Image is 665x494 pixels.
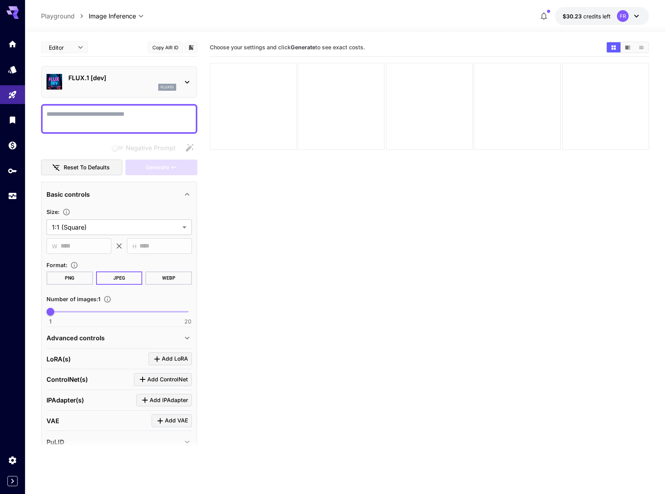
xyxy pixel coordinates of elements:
button: Reset to defaults [41,160,122,176]
div: FLUX.1 [dev]flux1d [46,70,192,94]
span: Size : [46,208,59,215]
button: Choose the file format for the output image. [67,261,81,269]
span: Negative prompts are not compatible with the selected model. [110,143,182,153]
button: $30.23069FR [555,7,649,25]
span: H [132,242,136,251]
p: LoRA(s) [46,354,71,364]
div: API Keys [8,166,17,176]
p: IPAdapter(s) [46,395,84,405]
span: 1:1 (Square) [52,223,179,232]
div: Advanced controls [46,329,192,347]
span: Add ControlNet [147,375,188,384]
button: Adjust the dimensions of the generated image by specifying its width and height in pixels, or sel... [59,208,73,216]
button: WEBP [145,271,192,285]
span: 20 [184,318,191,325]
p: PuLID [46,437,64,447]
div: Playground [8,90,17,100]
p: Advanced controls [46,333,105,343]
div: PuLID [46,433,192,451]
button: Click to add IPAdapter [136,394,192,407]
button: PNG [46,271,93,285]
span: $30.23 [563,13,583,20]
div: Settings [8,455,17,465]
button: Specify how many images to generate in a single request. Each image generation will be charged se... [100,295,114,303]
span: Negative Prompt [126,143,175,153]
button: JPEG [96,271,143,285]
span: Add IPAdapter [150,395,188,405]
span: Choose your settings and click to see exact costs. [210,44,365,50]
span: credits left [583,13,611,20]
span: Editor [49,43,73,52]
div: Basic controls [46,185,192,204]
div: FR [617,10,629,22]
span: Add LoRA [162,354,188,364]
span: W [52,242,57,251]
p: FLUX.1 [dev] [68,73,176,83]
span: Image Inference [89,11,136,21]
button: Show media in video view [621,42,635,52]
button: Expand sidebar [7,476,18,486]
div: Usage [8,191,17,201]
p: VAE [46,416,59,426]
div: Library [8,115,17,125]
button: Show media in list view [635,42,648,52]
div: Wallet [8,140,17,150]
button: Click to add LoRA [148,352,192,365]
span: Format : [46,262,67,268]
div: Models [8,65,17,74]
div: $30.23069 [563,12,611,20]
span: Number of images : 1 [46,296,100,302]
p: ControlNet(s) [46,375,88,384]
div: Show media in grid viewShow media in video viewShow media in list view [606,41,649,53]
button: Add to library [188,43,195,52]
span: 1 [49,318,52,325]
button: Copy AIR ID [148,42,183,53]
button: Show media in grid view [607,42,620,52]
p: Basic controls [46,190,90,199]
button: Click to add ControlNet [134,373,192,386]
button: Click to add VAE [152,414,192,427]
span: Add VAE [165,416,188,426]
a: Playground [41,11,75,21]
div: Home [8,39,17,49]
nav: breadcrumb [41,11,89,21]
p: flux1d [161,84,174,90]
b: Generate [291,44,315,50]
